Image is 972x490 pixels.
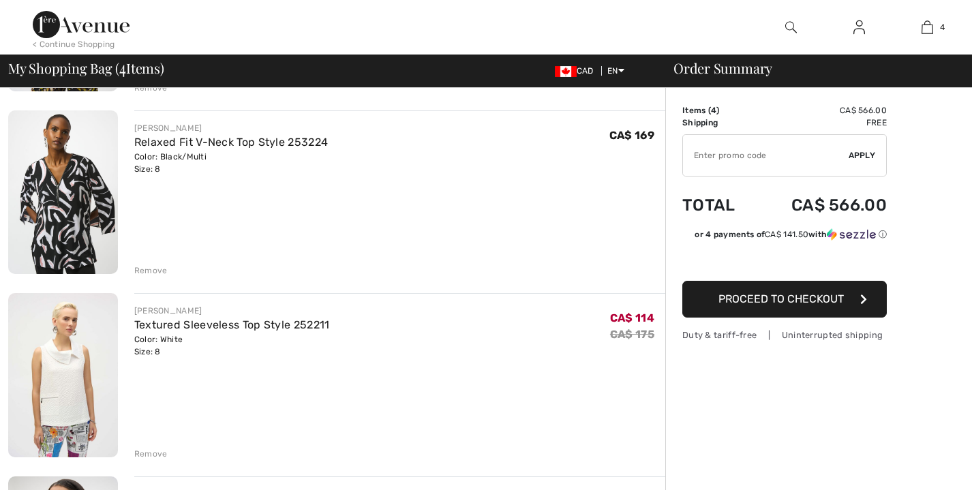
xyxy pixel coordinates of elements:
[607,66,624,76] span: EN
[785,19,797,35] img: search the website
[922,19,933,35] img: My Bag
[609,129,654,142] span: CA$ 169
[853,19,865,35] img: My Info
[8,61,164,75] span: My Shopping Bag ( Items)
[134,151,329,175] div: Color: Black/Multi Size: 8
[682,228,887,245] div: or 4 payments ofCA$ 141.50withSezzle Click to learn more about Sezzle
[682,182,755,228] td: Total
[940,21,945,33] span: 4
[755,117,887,129] td: Free
[134,448,168,460] div: Remove
[610,311,654,324] span: CA$ 114
[134,122,329,134] div: [PERSON_NAME]
[682,104,755,117] td: Items ( )
[134,136,329,149] a: Relaxed Fit V-Neck Top Style 253224
[8,293,118,457] img: Textured Sleeveless Top Style 252211
[119,58,126,76] span: 4
[894,19,960,35] a: 4
[33,11,130,38] img: 1ère Avenue
[8,110,118,275] img: Relaxed Fit V-Neck Top Style 253224
[555,66,577,77] img: Canadian Dollar
[755,182,887,228] td: CA$ 566.00
[555,66,599,76] span: CAD
[610,328,654,341] s: CA$ 175
[842,19,876,36] a: Sign In
[134,318,330,331] a: Textured Sleeveless Top Style 252211
[683,135,849,176] input: Promo code
[33,38,115,50] div: < Continue Shopping
[657,61,964,75] div: Order Summary
[682,281,887,318] button: Proceed to Checkout
[134,333,330,358] div: Color: White Size: 8
[718,292,844,305] span: Proceed to Checkout
[695,228,887,241] div: or 4 payments of with
[682,117,755,129] td: Shipping
[765,230,808,239] span: CA$ 141.50
[849,149,876,162] span: Apply
[755,104,887,117] td: CA$ 566.00
[711,106,716,115] span: 4
[682,245,887,276] iframe: PayPal-paypal
[134,305,330,317] div: [PERSON_NAME]
[827,228,876,241] img: Sezzle
[682,328,887,341] div: Duty & tariff-free | Uninterrupted shipping
[134,264,168,277] div: Remove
